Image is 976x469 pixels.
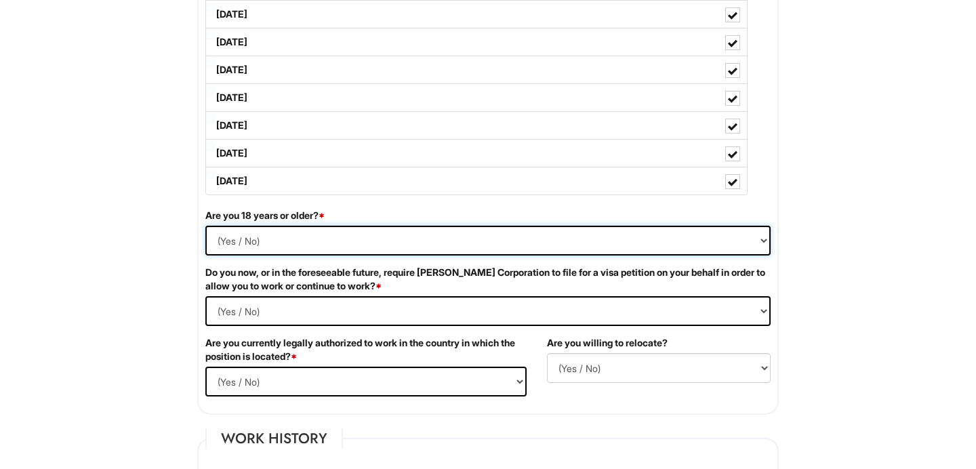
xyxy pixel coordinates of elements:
[547,336,668,350] label: Are you willing to relocate?
[547,353,771,383] select: (Yes / No)
[205,367,527,396] select: (Yes / No)
[206,112,747,139] label: [DATE]
[205,336,527,363] label: Are you currently legally authorized to work in the country in which the position is located?
[206,140,747,167] label: [DATE]
[205,296,771,326] select: (Yes / No)
[205,226,771,256] select: (Yes / No)
[206,56,747,83] label: [DATE]
[206,28,747,56] label: [DATE]
[206,1,747,28] label: [DATE]
[205,209,325,222] label: Are you 18 years or older?
[206,167,747,195] label: [DATE]
[206,84,747,111] label: [DATE]
[205,428,343,449] legend: Work History
[205,266,771,293] label: Do you now, or in the foreseeable future, require [PERSON_NAME] Corporation to file for a visa pe...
